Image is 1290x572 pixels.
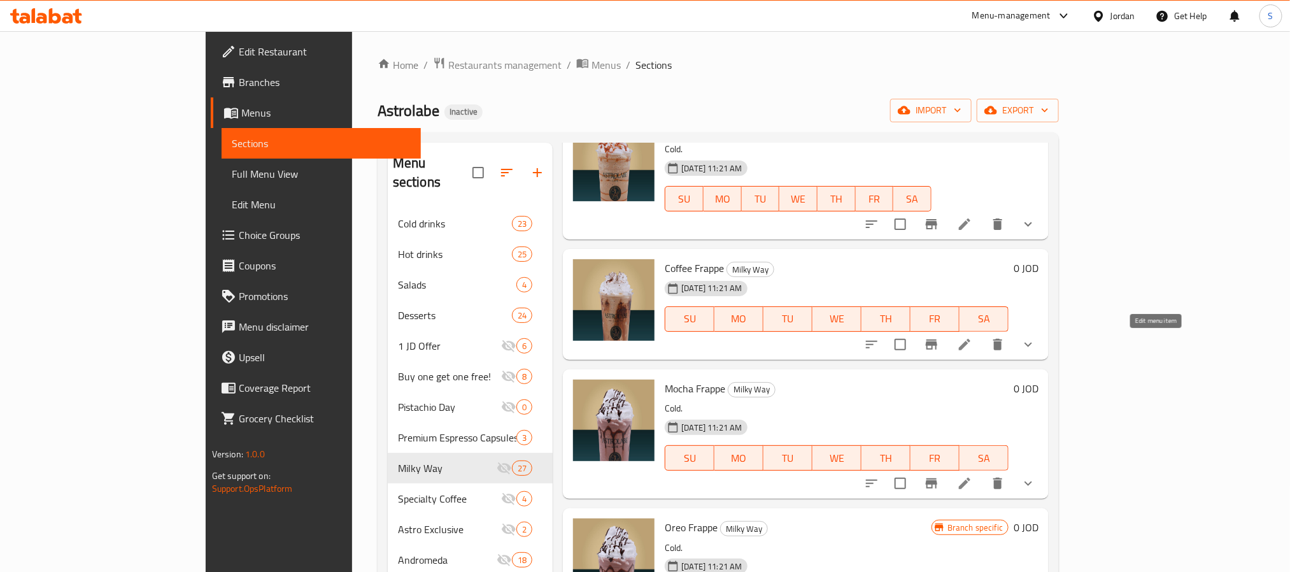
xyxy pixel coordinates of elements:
[222,189,421,220] a: Edit Menu
[211,342,421,373] a: Upsell
[398,247,512,262] div: Hot drinks
[714,306,763,332] button: MO
[239,380,411,396] span: Coverage Report
[887,331,914,358] span: Select to update
[1013,468,1044,499] button: show more
[769,449,807,468] span: TU
[222,128,421,159] a: Sections
[573,120,655,201] img: Caramel Frappe
[1110,9,1135,23] div: Jordan
[398,308,512,323] span: Desserts
[861,445,911,471] button: TH
[239,44,411,59] span: Edit Restaurant
[516,399,532,415] div: items
[911,445,960,471] button: FR
[911,306,960,332] button: FR
[887,211,914,238] span: Select to update
[522,157,553,188] button: Add section
[211,36,421,67] a: Edit Restaurant
[211,67,421,97] a: Branches
[769,310,807,328] span: TU
[676,282,747,294] span: [DATE] 11:21 AM
[512,552,532,568] div: items
[393,154,473,192] h2: Menu sections
[867,449,905,468] span: TH
[1013,209,1044,240] button: show more
[517,432,532,444] span: 3
[670,449,709,468] span: SU
[867,310,905,328] span: TH
[516,369,532,384] div: items
[960,306,1009,332] button: SA
[916,449,954,468] span: FR
[388,361,553,392] div: Buy one get one free!8
[388,453,553,483] div: Milky Way27
[398,522,501,537] div: Astro Exclusive
[965,310,1003,328] span: SA
[516,522,532,537] div: items
[501,399,516,415] svg: Inactive section
[957,217,972,232] a: Edit menu item
[398,430,516,445] span: Premium Espresso Capsules
[818,186,856,211] button: TH
[398,491,501,506] span: Specialty Coffee
[900,103,961,118] span: import
[893,186,932,211] button: SA
[665,379,725,398] span: Mocha Frappe
[965,449,1003,468] span: SA
[232,136,411,151] span: Sections
[1021,217,1036,232] svg: Show Choices
[211,220,421,250] a: Choice Groups
[982,468,1013,499] button: delete
[388,269,553,300] div: Salads4
[727,262,774,277] span: Milky Way
[517,524,532,536] span: 2
[516,277,532,292] div: items
[388,422,553,453] div: Premium Espresso Capsules3
[517,340,532,352] span: 6
[987,103,1049,118] span: export
[398,277,516,292] span: Salads
[239,227,411,243] span: Choice Groups
[423,57,428,73] li: /
[1021,476,1036,491] svg: Show Choices
[665,186,704,211] button: SU
[665,259,724,278] span: Coffee Frappe
[916,329,947,360] button: Branch-specific-item
[747,190,775,208] span: TU
[567,57,571,73] li: /
[982,329,1013,360] button: delete
[573,380,655,461] img: Mocha Frappe
[239,258,411,273] span: Coupons
[665,445,714,471] button: SU
[433,57,562,73] a: Restaurants management
[444,104,483,120] div: Inactive
[239,350,411,365] span: Upsell
[398,552,497,568] span: Andromeda
[448,57,562,73] span: Restaurants management
[398,399,501,415] span: Pistachio Day
[823,190,851,208] span: TH
[763,445,812,471] button: TU
[1268,9,1273,23] span: S
[512,461,532,476] div: items
[513,310,532,322] span: 24
[398,216,512,231] span: Cold drinks
[709,190,737,208] span: MO
[856,186,894,211] button: FR
[704,186,742,211] button: MO
[517,493,532,505] span: 4
[239,75,411,90] span: Branches
[388,514,553,545] div: Astro Exclusive2
[635,57,672,73] span: Sections
[211,373,421,403] a: Coverage Report
[398,461,497,476] span: Milky Way
[784,190,812,208] span: WE
[239,319,411,334] span: Menu disclaimer
[388,483,553,514] div: Specialty Coffee4
[241,105,411,120] span: Menus
[861,306,911,332] button: TH
[742,186,780,211] button: TU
